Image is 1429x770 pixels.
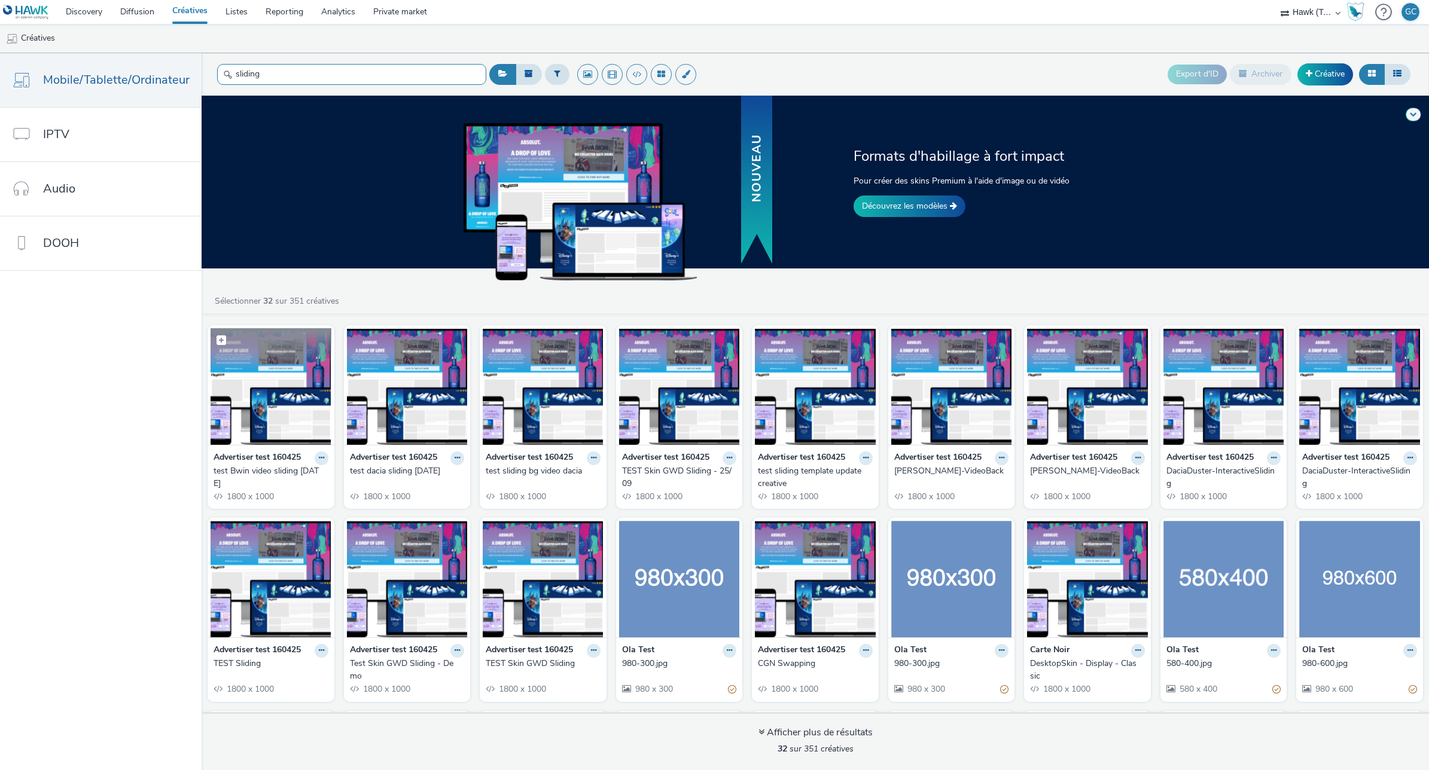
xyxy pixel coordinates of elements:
a: test Bwin video sliding [DATE] [214,465,328,490]
strong: Advertiser test 160425 [1030,451,1117,465]
a: DesktopSkin - Display - Classic [1030,658,1145,682]
img: undefined Logo [3,5,49,20]
img: DesktopSkin - Display - Classic visual [1027,521,1148,637]
a: 980-300.jpg [622,658,737,670]
strong: Advertiser test 160425 [214,644,301,658]
button: Grille [1359,64,1385,84]
a: test dacia sliding [DATE] [350,465,465,477]
span: Audio [43,180,75,197]
span: 1800 x 1000 [362,491,410,502]
span: sur 351 créatives [778,743,854,754]
a: 580-400.jpg [1166,658,1281,670]
div: [PERSON_NAME]-VideoBack [894,465,1004,477]
img: test Bwin video sliding oct25 visual [211,328,331,445]
span: 580 x 400 [1178,683,1217,695]
span: 1800 x 1000 [634,491,682,502]
img: mobile [6,33,18,45]
a: 980-600.jpg [1302,658,1417,670]
div: Partiellement valide [1272,683,1281,696]
span: 1800 x 1000 [362,683,410,695]
div: TEST Sliding [214,658,324,670]
span: 980 x 600 [1314,683,1353,695]
button: Archiver [1230,64,1291,84]
a: test sliding bg video dacia [486,465,601,477]
a: TEST Skin GWD Sliding - 25/09 [622,465,737,490]
div: CGN Swapping [758,658,868,670]
a: Sélectionner sur 351 créatives [214,295,344,307]
div: Partiellement valide [1000,683,1008,696]
img: banner with new text [739,94,775,267]
strong: Advertiser test 160425 [486,451,573,465]
span: 1800 x 1000 [770,683,818,695]
strong: Advertiser test 160425 [894,451,982,465]
div: DaciaDuster-InteractiveSliding [1166,465,1276,490]
img: 980-300.jpg visual [891,521,1012,637]
img: test sliding bg video dacia visual [483,328,604,445]
a: DaciaDuster-InteractiveSliding [1166,465,1281,490]
a: Créative [1297,63,1353,85]
span: 1800 x 1000 [1042,491,1090,502]
span: 980 x 300 [634,683,673,695]
button: Export d'ID [1168,65,1227,84]
a: [PERSON_NAME]-VideoBack [894,465,1009,477]
img: Hawk Academy [1346,2,1364,22]
div: 980-300.jpg [622,658,732,670]
div: test sliding template update creative [758,465,868,490]
a: TEST Sliding [214,658,328,670]
div: TEST Skin GWD Sliding - 25/09 [622,465,732,490]
a: DaciaDuster-InteractiveSliding [1302,465,1417,490]
strong: Ola Test [1302,644,1334,658]
strong: Carte Noir [1030,644,1070,658]
strong: 32 [263,295,273,307]
span: 1800 x 1000 [770,491,818,502]
img: example of skins on dekstop, tablet and mobile devices [464,123,697,280]
div: GC [1405,3,1416,21]
div: DesktopSkin - Display - Classic [1030,658,1140,682]
div: DaciaDuster-InteractiveSliding [1302,465,1412,490]
span: Mobile/Tablette/Ordinateur [43,71,190,88]
strong: Ola Test [1166,644,1199,658]
a: Test Skin GWD Sliding - Demo [350,658,465,682]
div: 580-400.jpg [1166,658,1276,670]
span: 1800 x 1000 [226,491,274,502]
div: Test Skin GWD Sliding - Demo [350,658,460,682]
img: TEST Skin GWD Sliding - 25/09 visual [619,328,740,445]
strong: Advertiser test 160425 [214,451,301,465]
img: Bwin Sliding-VideoBack visual [891,328,1012,445]
div: Afficher plus de résultats [758,726,873,740]
strong: Advertiser test 160425 [350,451,437,465]
button: Liste [1384,64,1410,84]
img: Bwin Sliding-VideoBack visual [1027,328,1148,445]
strong: Advertiser test 160425 [1166,451,1254,465]
div: [PERSON_NAME]-VideoBack [1030,465,1140,477]
div: Partiellement valide [728,683,736,696]
div: Partiellement valide [1409,683,1417,696]
span: 1800 x 1000 [1314,491,1363,502]
img: TEST Skin GWD Sliding visual [483,521,604,637]
p: Pour créer des skins Premium à l'aide d'image ou de vidéo [854,175,1154,187]
img: DaciaDuster-InteractiveSliding visual [1299,328,1420,445]
div: TEST Skin GWD Sliding [486,658,596,670]
img: Test Skin GWD Sliding - Demo visual [347,521,468,637]
span: 1800 x 1000 [1178,491,1227,502]
a: CGN Swapping [758,658,873,670]
span: 1800 x 1000 [1042,683,1090,695]
strong: Advertiser test 160425 [486,644,573,658]
span: IPTV [43,126,69,143]
span: 1800 x 1000 [498,683,546,695]
strong: Advertiser test 160425 [758,451,845,465]
div: test dacia sliding [DATE] [350,465,460,477]
img: TEST Sliding visual [211,521,331,637]
a: 980-300.jpg [894,658,1009,670]
img: 980-300.jpg visual [619,521,740,637]
span: 1800 x 1000 [498,491,546,502]
strong: Advertiser test 160425 [622,451,709,465]
span: 1800 x 1000 [906,491,955,502]
strong: Advertiser test 160425 [758,644,845,658]
div: 980-300.jpg [894,658,1004,670]
a: test sliding template update creative [758,465,873,490]
img: test sliding template update creative visual [755,328,876,445]
strong: Ola Test [894,644,927,658]
a: Hawk Academy [1346,2,1369,22]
